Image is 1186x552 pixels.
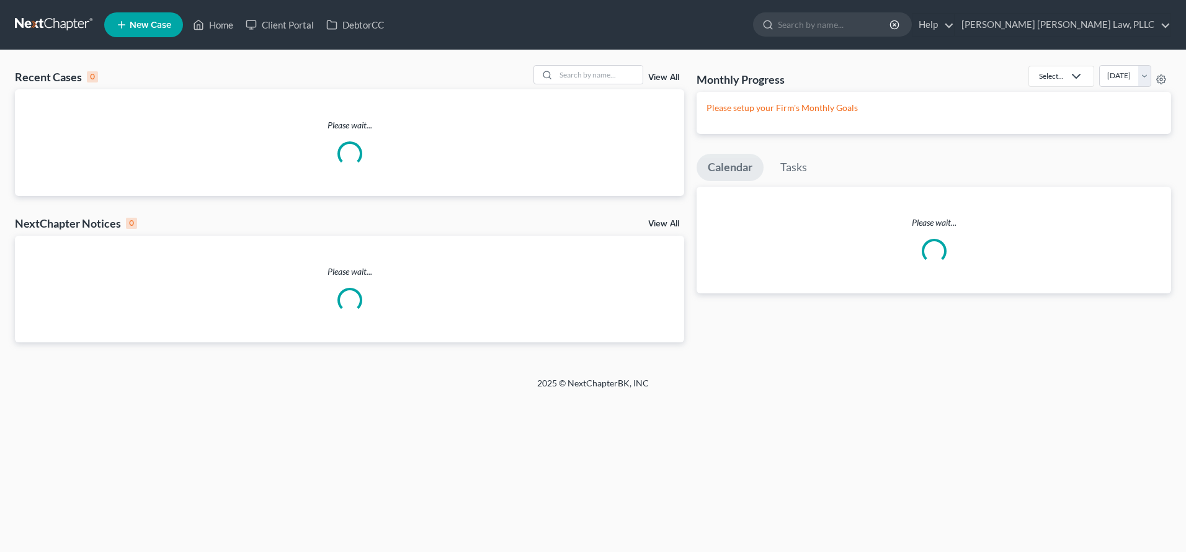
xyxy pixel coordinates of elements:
[955,14,1170,36] a: [PERSON_NAME] [PERSON_NAME] Law, PLLC
[320,14,390,36] a: DebtorCC
[130,20,171,30] span: New Case
[648,220,679,228] a: View All
[15,265,684,278] p: Please wait...
[697,72,785,87] h3: Monthly Progress
[697,216,1171,229] p: Please wait...
[187,14,239,36] a: Home
[912,14,954,36] a: Help
[648,73,679,82] a: View All
[15,216,137,231] div: NextChapter Notices
[1039,71,1064,81] div: Select...
[556,66,643,84] input: Search by name...
[126,218,137,229] div: 0
[707,102,1161,114] p: Please setup your Firm's Monthly Goals
[769,154,818,181] a: Tasks
[778,13,891,36] input: Search by name...
[87,71,98,82] div: 0
[239,14,320,36] a: Client Portal
[239,377,947,399] div: 2025 © NextChapterBK, INC
[15,119,684,131] p: Please wait...
[15,69,98,84] div: Recent Cases
[697,154,764,181] a: Calendar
